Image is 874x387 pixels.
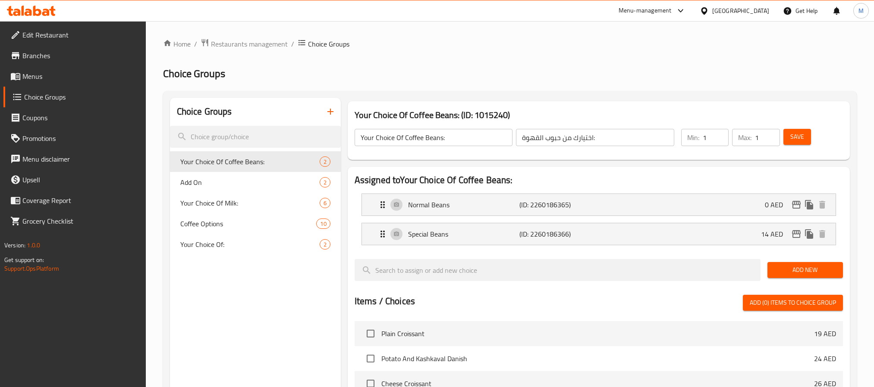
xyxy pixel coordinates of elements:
[3,25,146,45] a: Edit Restaurant
[619,6,672,16] div: Menu-management
[362,350,380,368] span: Select choice
[3,107,146,128] a: Coupons
[27,240,40,251] span: 1.0.0
[22,154,139,164] span: Menu disclaimer
[180,156,320,167] span: Your Choice Of Coffee Beans:
[814,353,836,364] p: 24 AED
[22,195,139,206] span: Coverage Report
[3,190,146,211] a: Coverage Report
[519,200,594,210] p: (ID: 2260186365)
[170,213,341,234] div: Coffee Options10
[22,133,139,144] span: Promotions
[783,129,811,145] button: Save
[320,156,330,167] div: Choices
[291,39,294,49] li: /
[3,211,146,231] a: Grocery Checklist
[814,328,836,339] p: 19 AED
[362,223,836,245] div: Expand
[22,216,139,226] span: Grocery Checklist
[170,172,341,193] div: Add On2
[22,30,139,40] span: Edit Restaurant
[712,6,769,16] div: [GEOGRAPHIC_DATA]
[201,38,288,50] a: Restaurants management
[170,151,341,172] div: Your Choice Of Coffee Beans:2
[790,198,803,211] button: edit
[177,105,232,118] h2: Choice Groups
[163,64,225,83] span: Choice Groups
[355,190,843,219] li: Expand
[816,228,829,240] button: delete
[211,39,288,49] span: Restaurants management
[3,128,146,149] a: Promotions
[803,228,816,240] button: duplicate
[816,198,829,211] button: delete
[320,239,330,250] div: Choices
[22,175,139,185] span: Upsell
[194,39,197,49] li: /
[4,254,44,265] span: Get support on:
[738,132,751,143] p: Max:
[761,229,790,239] p: 14 AED
[22,112,139,123] span: Coupons
[24,92,139,102] span: Choice Groups
[3,87,146,107] a: Choice Groups
[408,229,519,239] p: Special Beans
[3,149,146,169] a: Menu disclaimer
[362,194,836,215] div: Expand
[320,177,330,187] div: Choices
[320,178,330,187] span: 2
[355,295,415,308] h2: Items / Choices
[22,50,139,61] span: Branches
[22,71,139,81] span: Menus
[3,169,146,190] a: Upsell
[355,219,843,249] li: Expand
[163,38,857,50] nav: breadcrumb
[408,200,519,210] p: Normal Beans
[767,262,843,278] button: Add New
[750,297,836,308] span: Add (0) items to choice group
[790,228,803,240] button: edit
[320,198,330,208] div: Choices
[320,240,330,249] span: 2
[180,239,320,250] span: Your Choice Of:
[180,177,320,187] span: Add On
[320,199,330,207] span: 6
[355,174,843,187] h2: Assigned to Your Choice Of Coffee Beans:
[381,328,814,339] span: Plain Croissant
[170,234,341,255] div: Your Choice Of:2
[170,126,341,148] input: search
[355,108,843,122] h3: Your Choice Of Coffee Beans: (ID: 1015240)
[774,265,836,275] span: Add New
[362,325,380,343] span: Select choice
[320,158,330,166] span: 2
[316,218,330,229] div: Choices
[180,218,317,229] span: Coffee Options
[3,66,146,87] a: Menus
[3,45,146,66] a: Branches
[4,263,59,274] a: Support.OpsPlatform
[170,193,341,213] div: Your Choice Of Milk:6
[790,131,804,142] span: Save
[381,353,814,364] span: Potato And Kashkaval Danish
[163,39,191,49] a: Home
[180,198,320,208] span: Your Choice Of Milk:
[803,198,816,211] button: duplicate
[743,295,843,311] button: Add (0) items to choice group
[519,229,594,239] p: (ID: 2260186366)
[355,259,761,281] input: search
[308,39,349,49] span: Choice Groups
[4,240,25,251] span: Version:
[317,220,330,228] span: 10
[687,132,699,143] p: Min:
[858,6,864,16] span: M
[765,200,790,210] p: 0 AED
